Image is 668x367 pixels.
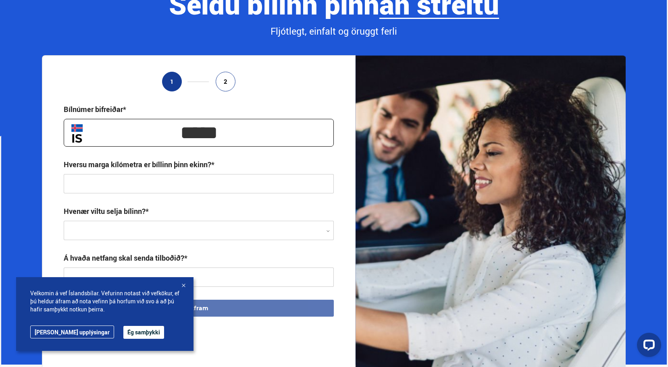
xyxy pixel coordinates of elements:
[64,253,187,263] div: Á hvaða netfang skal senda tilboðið?*
[64,160,214,169] div: Hversu marga kílómetra er bíllinn þinn ekinn?*
[64,104,126,114] div: Bílnúmer bifreiðar*
[30,326,114,338] a: [PERSON_NAME] upplýsingar
[123,326,164,339] button: Ég samþykki
[64,300,334,317] button: Áfram
[64,206,149,216] label: Hvenær viltu selja bílinn?*
[224,78,227,85] span: 2
[170,78,174,85] span: 1
[631,330,664,363] iframe: LiveChat chat widget
[42,25,626,38] div: Fljótlegt, einfalt og öruggt ferli
[30,289,179,313] span: Velkomin á vef Íslandsbílar. Vefurinn notast við vefkökur, ef þú heldur áfram að nota vefinn þá h...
